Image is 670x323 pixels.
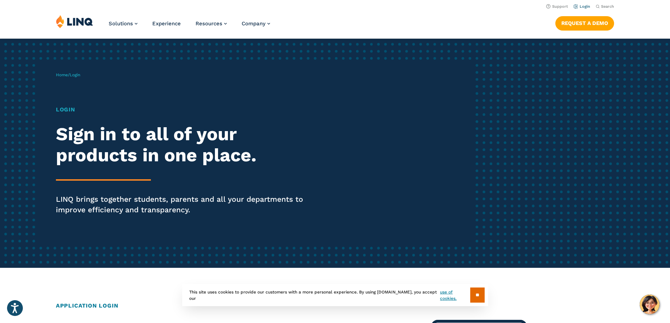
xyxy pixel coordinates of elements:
h1: Login [56,105,314,114]
a: Support [546,4,568,9]
button: Hello, have a question? Let’s chat. [640,295,659,314]
span: Search [601,4,614,9]
a: Resources [196,20,227,27]
a: Experience [152,20,181,27]
button: Open Search Bar [596,4,614,9]
a: Login [574,4,590,9]
span: Solutions [109,20,133,27]
span: Login [70,72,80,77]
a: Solutions [109,20,138,27]
span: Resources [196,20,222,27]
img: LINQ | K‑12 Software [56,15,93,28]
div: This site uses cookies to provide our customers with a more personal experience. By using [DOMAIN... [182,284,488,306]
p: LINQ brings together students, parents and all your departments to improve efficiency and transpa... [56,194,314,215]
a: Request a Demo [555,16,614,30]
h2: Sign in to all of your products in one place. [56,124,314,166]
span: / [56,72,80,77]
a: Company [242,20,270,27]
nav: Button Navigation [555,15,614,30]
a: use of cookies. [440,289,470,302]
nav: Primary Navigation [109,15,270,38]
a: Home [56,72,68,77]
span: Company [242,20,266,27]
